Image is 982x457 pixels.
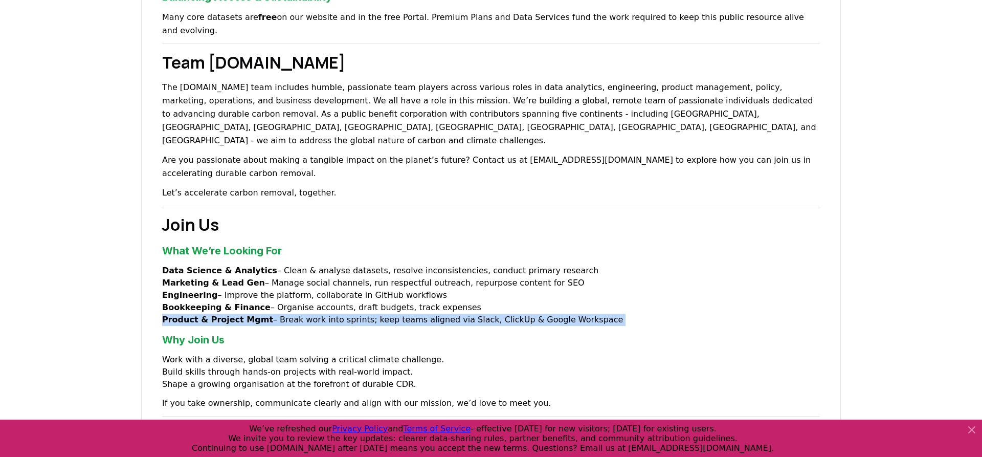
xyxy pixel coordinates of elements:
li: Build skills through hands‑on projects with real‑world impact. [162,366,820,378]
strong: Engineering [162,290,218,300]
strong: Bookkeeping & Finance [162,302,271,312]
h2: Join Us [162,212,820,237]
p: The [DOMAIN_NAME] team includes humble, passionate team players across various roles in data anal... [162,81,820,147]
p: Many core datasets are on our website and in the free Portal. Premium Plans and Data Services fun... [162,11,820,37]
strong: Marketing & Lead Gen [162,278,265,288]
li: – Manage social channels, run respectful outreach, repurpose content for SEO [162,277,820,289]
h2: Team [DOMAIN_NAME] [162,50,820,75]
p: Are you passionate about making a tangible impact on the planet’s future? Contact us at [EMAIL_AD... [162,154,820,180]
strong: Data Science & Analytics [162,266,277,275]
li: – Break work into sprints; keep teams aligned via Slack, ClickUp & Google Workspace [162,314,820,326]
li: – Clean & analyse datasets, resolve inconsistencies, conduct primary research [162,265,820,277]
li: – Improve the platform, collaborate in GitHub workflows [162,289,820,301]
h3: What We’re Looking For [162,243,820,258]
strong: Product & Project Mgmt [162,315,273,324]
li: Shape a growing organisation at the forefront of durable CDR. [162,378,820,390]
p: If you take ownership, communicate clearly and align with our mission, we’d love to meet you. [162,397,820,410]
li: – Organise accounts, draft budgets, track expenses [162,301,820,314]
strong: free [258,12,277,22]
h3: Why Join Us [162,332,820,347]
p: Let’s accelerate carbon removal, together. [162,186,820,200]
li: Work with a diverse, global team solving a critical climate challenge. [162,354,820,366]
